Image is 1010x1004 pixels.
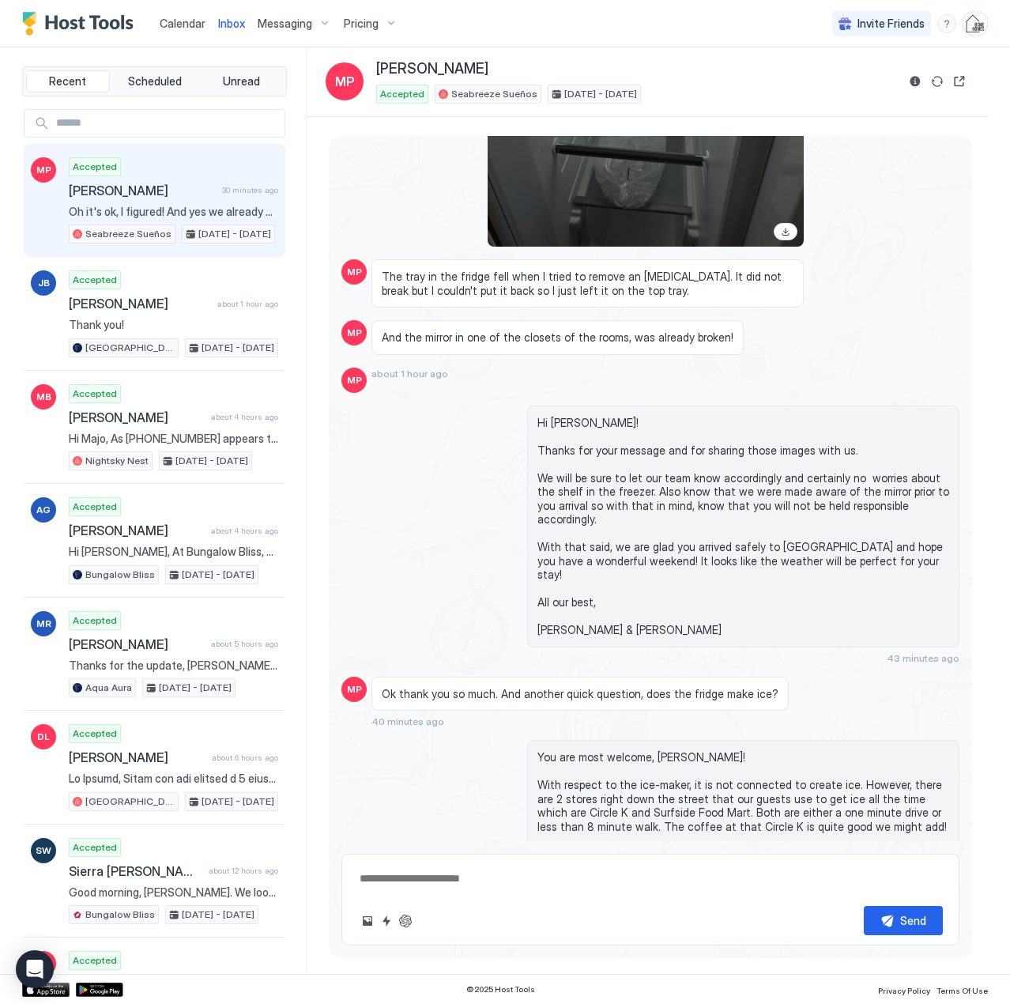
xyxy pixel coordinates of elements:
span: [PERSON_NAME] [69,183,216,198]
span: [DATE] - [DATE] [202,795,274,809]
span: Inbox [218,17,245,30]
span: about 5 hours ago [211,639,278,649]
span: about 4 hours ago [211,412,278,422]
span: 40 minutes ago [371,715,444,727]
span: [PERSON_NAME] [69,749,205,765]
span: And the mirror in one of the closets of the rooms, was already broken! [382,330,733,345]
span: MP [347,373,362,387]
span: MP [347,265,362,279]
span: SW [36,844,51,858]
span: Accepted [73,273,117,287]
span: Messaging [258,17,312,31]
span: You are most welcome, [PERSON_NAME]! With respect to the ice-maker, it is not connected to create... [537,750,949,889]
span: MP [335,72,355,91]
span: Pricing [344,17,379,31]
div: tab-group [22,66,287,96]
span: about 1 hour ago [371,368,448,379]
span: Seabreeze Sueños [451,87,537,101]
span: Bungalow Bliss [85,568,155,582]
span: MB [36,390,51,404]
span: [PERSON_NAME] [69,523,205,538]
span: Scheduled [128,74,182,89]
span: Calendar [160,17,205,30]
span: [PERSON_NAME] [69,636,205,652]
span: JB [38,276,50,290]
span: The tray in the fridge fell when I tried to remove an [MEDICAL_DATA]. It did not break but I coul... [382,270,793,297]
span: [DATE] - [DATE] [202,341,274,355]
input: Input Field [50,110,285,137]
span: MP [347,682,362,696]
span: Accepted [73,840,117,855]
span: Thank you! [69,318,278,332]
span: Sierra [PERSON_NAME] [69,863,202,879]
span: Accepted [73,727,117,741]
span: Terms Of Use [937,986,988,995]
span: [PERSON_NAME] [376,60,488,78]
span: Accepted [73,953,117,968]
span: Thanks for the update, [PERSON_NAME]! We appreciate you keeping us in the loop. We'll make sure e... [69,659,278,673]
span: Nightsky Nest [85,454,149,468]
span: Hi [PERSON_NAME]! Thanks for your message and for sharing those images with us. We will be sure t... [537,416,949,637]
a: Terms Of Use [937,981,988,998]
div: menu [937,14,956,33]
button: ChatGPT Auto Reply [396,912,415,930]
span: Ok thank you so much. And another quick question, does the fridge make ice? [382,687,778,701]
span: Bungalow Bliss [85,908,155,922]
span: Good morning, [PERSON_NAME]. We look forward to welcoming you at [GEOGRAPHIC_DATA] later [DATE]. ... [69,885,278,900]
span: [DATE] - [DATE] [182,908,254,922]
button: Reservation information [906,72,925,91]
span: Unread [223,74,260,89]
span: Accepted [380,87,424,101]
span: MP [36,163,51,177]
button: Recent [26,70,110,92]
a: Calendar [160,15,205,32]
span: Accepted [73,160,117,174]
a: Google Play Store [76,983,123,997]
span: Seabreeze Sueños [85,227,171,241]
span: Lo Ipsumd, Sitam con adi elitsed d 5 eiusm temp inc 1 utlabo et Dolorema Aliqu enim Adm, Veniamq ... [69,772,278,786]
span: [GEOGRAPHIC_DATA] [85,795,175,809]
span: Hi Majo, As [PHONE_NUMBER] appears to be a non-US phone number, we will be unable to receive your... [69,432,278,446]
button: Unread [199,70,283,92]
div: Open Intercom Messenger [16,950,54,988]
span: about 12 hours ago [209,866,278,876]
span: MR [36,617,51,631]
span: Aqua Aura [85,681,132,695]
span: [DATE] - [DATE] [175,454,248,468]
span: Recent [49,74,86,89]
span: Accepted [73,387,117,401]
span: AG [36,503,51,517]
span: Accepted [73,500,117,514]
span: [GEOGRAPHIC_DATA] [85,341,175,355]
span: [DATE] - [DATE] [198,227,271,241]
span: [DATE] - [DATE] [564,87,637,101]
span: about 4 hours ago [211,526,278,536]
button: Scheduled [113,70,197,92]
a: Inbox [218,15,245,32]
span: Oh it's ok, I figured! And yes we already went to get some ice from there. Thank you so much! [69,205,278,219]
span: Accepted [73,613,117,628]
span: about 6 hours ago [212,753,278,763]
span: 30 minutes ago [222,185,278,195]
span: [PERSON_NAME] [69,296,211,311]
a: App Store [22,983,70,997]
a: Host Tools Logo [22,12,141,36]
span: Invite Friends [857,17,925,31]
button: Quick reply [377,912,396,930]
div: User profile [963,11,988,36]
span: about 1 hour ago [217,299,278,309]
a: Privacy Policy [878,981,930,998]
span: Privacy Policy [878,986,930,995]
span: Hi [PERSON_NAME], At Bungalow Bliss, we permit 1 dog weighing no more than 50 pounds with payment... [69,545,278,559]
span: DL [37,730,50,744]
button: Sync reservation [928,72,947,91]
a: Download [774,223,797,240]
span: [PERSON_NAME] [69,410,205,425]
span: [DATE] - [DATE] [182,568,254,582]
button: Open reservation [950,72,969,91]
div: Send [900,912,926,929]
span: © 2025 Host Tools [466,984,535,995]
